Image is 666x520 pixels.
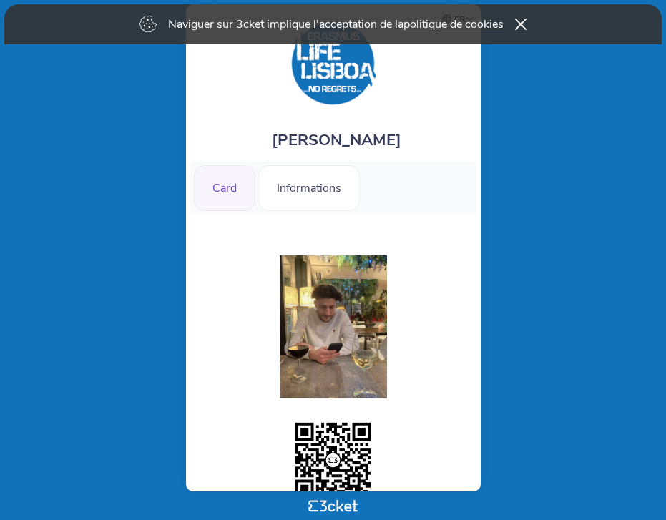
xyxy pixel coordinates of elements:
[272,129,401,151] span: [PERSON_NAME]
[194,165,255,211] div: Card
[291,418,375,502] img: transparent_placeholder.3f4e7402.png
[194,179,255,195] a: Card
[403,16,504,32] a: politique de cookies
[288,19,378,108] img: Erasmus Life Lisboa Card 2025
[258,179,360,195] a: Informations
[258,165,360,211] div: Informations
[168,16,504,32] p: Naviguer sur 3cket implique l'acceptation de la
